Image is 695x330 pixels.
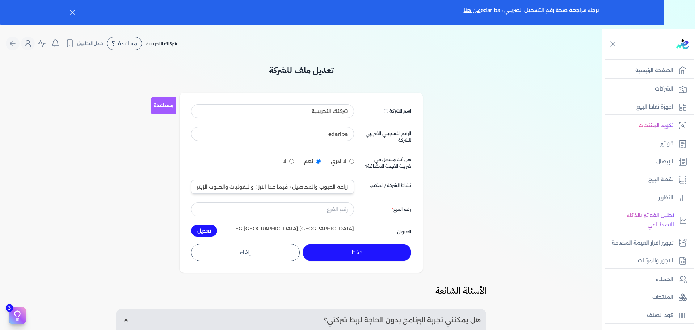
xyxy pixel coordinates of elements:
span: لا [283,158,286,165]
a: الشركات [602,82,691,97]
p: الإيصال [656,157,673,167]
p: الصفحة الرئيسية [635,66,673,75]
a: تحليل الفواتير بالذكاء الاصطناعي [602,208,691,232]
a: كود الصنف [602,308,691,323]
input: لا [289,159,294,164]
p: نقطة البيع [648,175,673,184]
span: شركتك التجريبية [146,41,177,46]
a: تجهيز اقرار القيمة المضافة [602,235,691,251]
p: الشركات [655,84,673,94]
p: تجهيز اقرار القيمة المضافة [612,238,673,248]
p: الاجور والمرتبات [638,256,673,266]
button: حمل التطبيق [64,37,105,50]
label: رقم الفرع [392,206,411,213]
button: تعديل [191,225,217,237]
p: المنتجات [652,293,673,302]
a: العملاء [602,272,691,287]
a: المنتجات [602,290,691,305]
label: اسم الشركة [389,108,411,114]
p: العملاء [656,275,673,284]
a: الصفحة الرئيسية [602,63,691,78]
p: فواتير [660,139,673,149]
label: هل أنت مسجل في ضريبة القيمة المضافة؟ [363,156,411,170]
a: اجهزة نقاط البيع [602,100,691,115]
p: تحليل الفواتير بالذكاء الاصطناعي [606,211,674,229]
span: نعم [304,158,313,165]
input: اختار نشاط شركتك / مكتبك [191,180,354,194]
span: 3 [6,304,13,312]
a: نقطة البيع [602,172,691,187]
a: فواتير [602,136,691,151]
label: العنوان [397,229,411,235]
span: مساعدة [118,41,137,46]
p: اجهزة نقاط البيع [636,103,673,112]
span: لا ادري [331,158,346,165]
div: مساعدة [107,37,142,50]
label: الرقم التسجيلي الضريبي للشركة [363,130,411,143]
button: إلغاء [191,244,300,261]
input: لا ادري [349,159,354,164]
p: برجاء مراجعة صحة رقم التسجيل الضريبي : edariba [464,6,599,19]
div: EG,[GEOGRAPHIC_DATA],[GEOGRAPHIC_DATA] [235,225,354,237]
p: تكويد المنتجات [639,121,673,130]
a: تكويد المنتجات [602,118,691,133]
a: التقارير [602,190,691,205]
a: مساعدة [151,97,176,114]
label: نشاط الشركة / المكتب [370,182,411,189]
input: رقم الفرع [191,202,354,216]
img: logo [676,39,689,49]
a: الاجور والمرتبات [602,253,691,268]
button: حفظ [303,244,411,261]
p: التقارير [658,193,673,202]
p: كود الصنف [647,311,673,320]
a: من هنا [464,7,481,13]
a: الإيصال [602,154,691,170]
button: 3 [9,307,26,324]
h3: الأسئلة الشائعة [116,284,486,297]
h3: تعديل ملف للشركة [180,64,423,77]
input: نعم [316,159,321,164]
span: حمل التطبيق [77,40,104,47]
